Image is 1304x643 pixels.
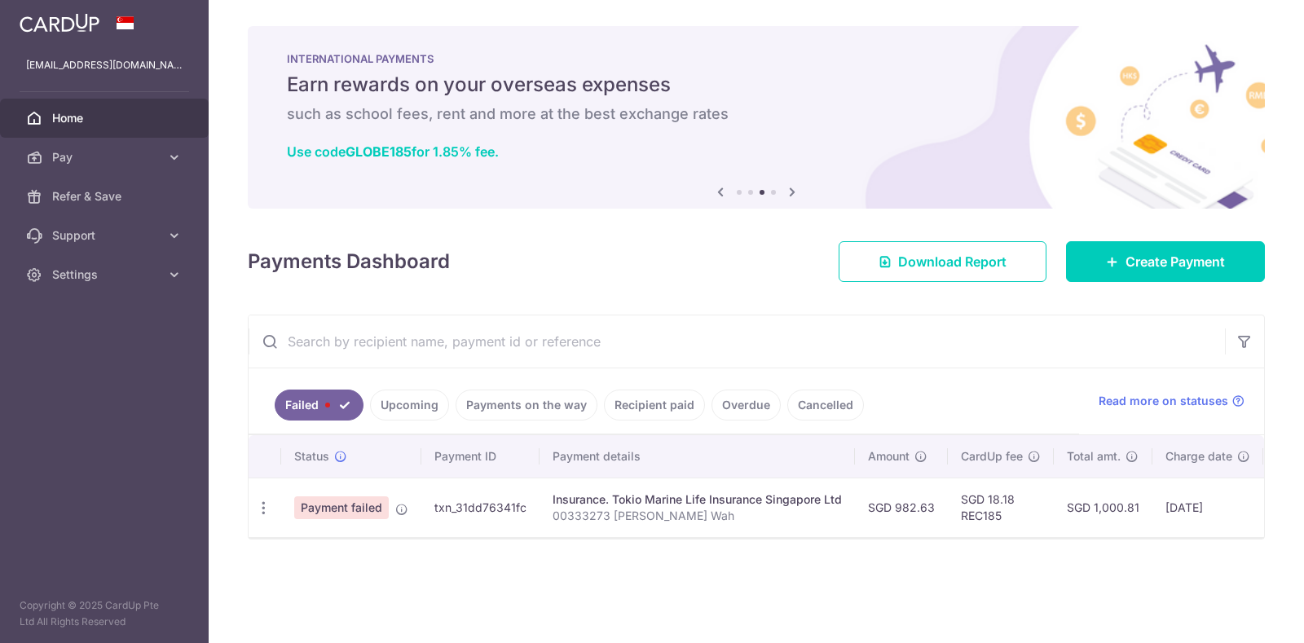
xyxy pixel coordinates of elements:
span: CardUp fee [961,448,1023,465]
span: Total amt. [1067,448,1121,465]
span: Status [294,448,329,465]
p: INTERNATIONAL PAYMENTS [287,52,1226,65]
span: Support [52,227,160,244]
img: International Payment Banner [248,26,1265,209]
th: Payment details [540,435,855,478]
a: Upcoming [370,390,449,421]
a: Read more on statuses [1099,393,1245,409]
div: Insurance. Tokio Marine Life Insurance Singapore Ltd [553,491,842,508]
a: Create Payment [1066,241,1265,282]
a: Payments on the way [456,390,597,421]
span: Payment failed [294,496,389,519]
input: Search by recipient name, payment id or reference [249,315,1225,368]
span: Home [52,110,160,126]
span: Amount [868,448,910,465]
p: [EMAIL_ADDRESS][DOMAIN_NAME] [26,57,183,73]
img: CardUp [20,13,99,33]
b: GLOBE185 [346,143,412,160]
span: Settings [52,266,160,283]
p: 00333273 [PERSON_NAME] Wah [553,508,842,524]
td: txn_31dd76341fc [421,478,540,537]
td: SGD 1,000.81 [1054,478,1152,537]
h6: such as school fees, rent and more at the best exchange rates [287,104,1226,124]
span: Download Report [898,252,1007,271]
span: Create Payment [1126,252,1225,271]
h4: Payments Dashboard [248,247,450,276]
th: Payment ID [421,435,540,478]
span: Refer & Save [52,188,160,205]
td: SGD 982.63 [855,478,948,537]
iframe: Opens a widget where you can find more information [1200,594,1288,635]
span: Read more on statuses [1099,393,1228,409]
span: Pay [52,149,160,165]
td: SGD 18.18 REC185 [948,478,1054,537]
a: Recipient paid [604,390,705,421]
span: Charge date [1165,448,1232,465]
a: Cancelled [787,390,864,421]
a: Use codeGLOBE185for 1.85% fee. [287,143,499,160]
a: Failed [275,390,363,421]
a: Overdue [711,390,781,421]
td: [DATE] [1152,478,1263,537]
h5: Earn rewards on your overseas expenses [287,72,1226,98]
a: Download Report [839,241,1046,282]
